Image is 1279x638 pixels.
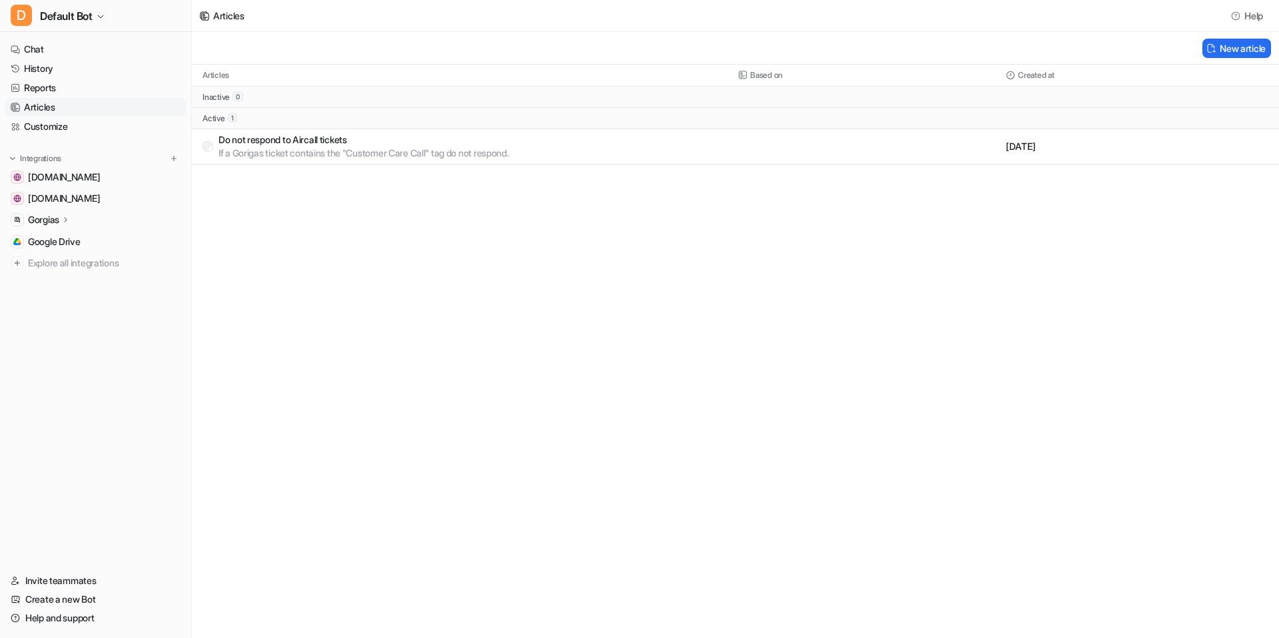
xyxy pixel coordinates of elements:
span: Google Drive [28,235,81,248]
p: Based on [750,70,783,81]
a: Reports [5,79,186,97]
a: Invite teammates [5,571,186,590]
span: Default Bot [40,7,93,25]
p: inactive [203,92,230,103]
p: If a Gorigas ticket contains the "Customer Care Call" tag do not respond. [218,147,509,160]
img: help.sauna.space [13,173,21,181]
span: 1 [228,113,237,123]
button: Integrations [5,152,65,165]
a: Customize [5,117,186,136]
img: menu_add.svg [169,154,179,163]
a: History [5,59,186,78]
p: Do not respond to Aircall tickets [218,133,509,147]
div: Articles [213,9,244,23]
a: help.sauna.space[DOMAIN_NAME] [5,168,186,186]
a: Google DriveGoogle Drive [5,232,186,251]
img: sauna.space [13,194,21,202]
p: Integrations [20,153,61,164]
p: Articles [203,70,229,81]
p: active [203,113,225,124]
button: New article [1202,39,1271,58]
img: Google Drive [13,238,21,246]
a: Help and support [5,609,186,627]
a: Chat [5,40,186,59]
img: explore all integrations [11,256,24,270]
a: Create a new Bot [5,590,186,609]
span: D [11,5,32,26]
button: Help [1227,6,1268,25]
p: [DATE] [1006,140,1268,153]
a: sauna.space[DOMAIN_NAME] [5,189,186,208]
a: Articles [5,98,186,117]
a: Explore all integrations [5,254,186,272]
span: [DOMAIN_NAME] [28,170,100,184]
span: [DOMAIN_NAME] [28,192,100,205]
p: Gorgias [28,213,59,226]
span: 0 [232,92,243,101]
img: Gorgias [13,216,21,224]
p: Created at [1018,70,1055,81]
img: expand menu [8,154,17,163]
span: Explore all integrations [28,252,181,274]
